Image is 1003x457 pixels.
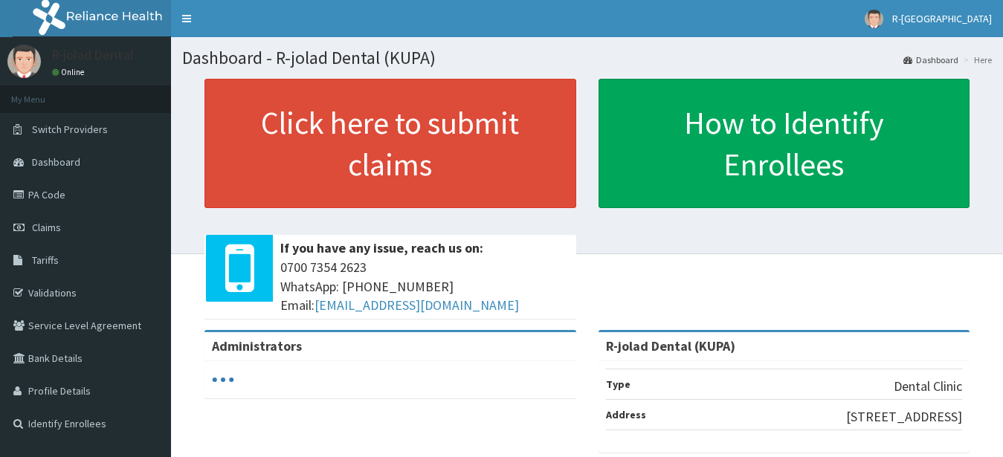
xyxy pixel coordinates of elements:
[182,48,992,68] h1: Dashboard - R-jolad Dental (KUPA)
[204,79,576,208] a: Click here to submit claims
[32,155,80,169] span: Dashboard
[280,239,483,256] b: If you have any issue, reach us on:
[52,67,88,77] a: Online
[212,337,302,354] b: Administrators
[32,123,108,136] span: Switch Providers
[606,377,630,391] b: Type
[32,253,59,267] span: Tariffs
[7,45,41,78] img: User Image
[606,408,646,421] b: Address
[865,10,883,28] img: User Image
[280,258,569,315] span: 0700 7354 2623 WhatsApp: [PHONE_NUMBER] Email:
[606,337,735,354] strong: R-jolad Dental (KUPA)
[846,407,962,427] p: [STREET_ADDRESS]
[903,54,958,66] a: Dashboard
[315,296,519,314] a: [EMAIL_ADDRESS][DOMAIN_NAME]
[52,48,134,62] p: R-jolad Dental
[212,369,234,391] svg: audio-loading
[894,377,962,396] p: Dental Clinic
[960,54,992,66] li: Here
[32,221,61,234] span: Claims
[892,12,992,25] span: R-[GEOGRAPHIC_DATA]
[599,79,970,208] a: How to Identify Enrollees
